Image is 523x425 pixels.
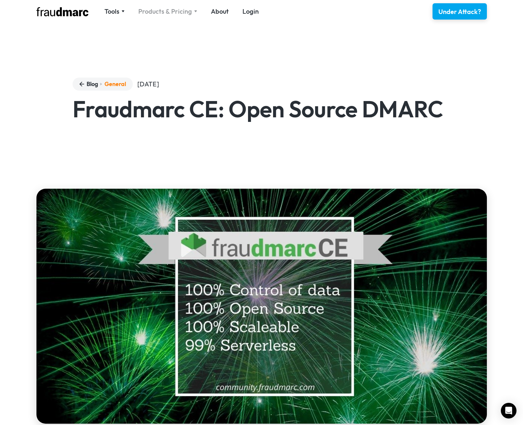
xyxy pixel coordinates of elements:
div: Tools [104,7,125,16]
div: Blog [87,80,98,88]
div: Products & Pricing [138,7,197,16]
div: Open Intercom Messenger [501,403,516,418]
a: Under Attack? [433,3,487,20]
div: [DATE] [137,80,159,89]
h1: Fraudmarc CE: Open Source DMARC [73,97,450,120]
a: Blog [79,80,98,88]
a: About [211,7,229,16]
div: Under Attack? [438,7,481,16]
div: Products & Pricing [138,7,192,16]
a: General [104,80,126,88]
a: Login [242,7,259,16]
div: Tools [104,7,119,16]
